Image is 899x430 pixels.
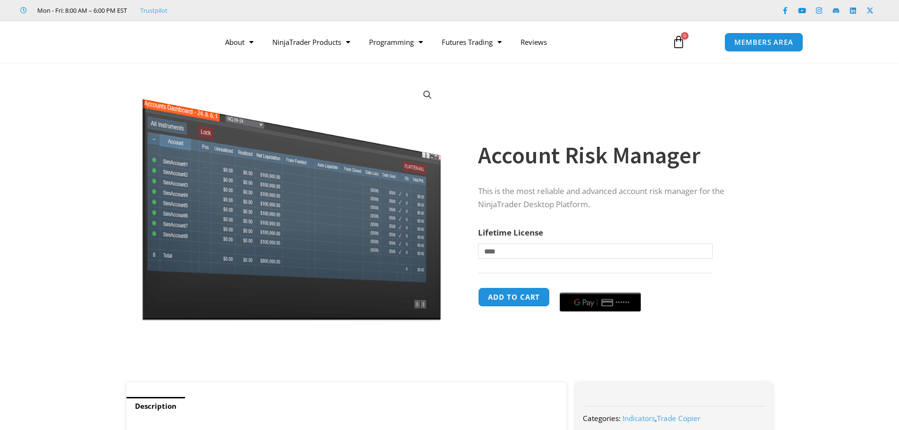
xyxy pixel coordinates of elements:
text: •••••• [616,299,630,306]
iframe: Secure payment input frame [558,286,643,287]
span: Categories: [583,413,621,423]
span: Mon - Fri: 8:00 AM – 6:00 PM EST [35,5,127,16]
span: 0 [681,32,689,40]
span: MEMBERS AREA [734,39,793,46]
button: Buy with GPay [560,293,641,312]
a: Clear options [478,263,493,270]
a: View full-screen image gallery [419,86,436,103]
a: MEMBERS AREA [724,33,803,52]
p: This is the most reliable and advanced account risk manager for the NinjaTrader Desktop Platform. [478,185,754,212]
img: Screenshot 2024-08-26 15462845454 [140,79,443,321]
a: 0 [658,28,699,56]
a: Programming [360,31,432,53]
a: NinjaTrader Products [263,31,360,53]
span: , [622,413,700,423]
a: Futures Trading [432,31,511,53]
a: Indicators [622,413,655,423]
button: Add to cart [478,287,550,307]
label: Lifetime License [478,227,543,238]
nav: Menu [216,31,661,53]
a: Reviews [511,31,556,53]
img: LogoAI | Affordable Indicators – NinjaTrader [96,25,197,59]
a: About [216,31,263,53]
h1: Account Risk Manager [478,139,754,172]
a: Trade Copier [657,413,700,423]
a: Description [126,397,185,415]
a: Trustpilot [140,5,168,16]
